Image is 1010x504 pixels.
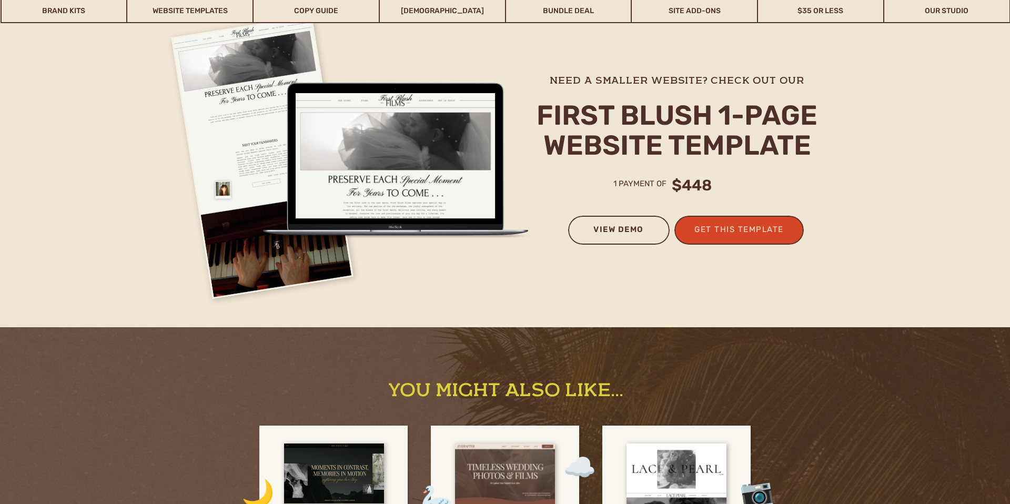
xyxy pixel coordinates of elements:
[688,223,791,240] a: get this template
[378,381,633,398] h2: you might also like...
[563,444,590,474] a: ☁️
[243,59,423,77] h3: What to expect with a
[540,74,814,86] a: need a smaller website? check out our
[668,175,712,198] h1: $448
[613,177,680,191] p: 1 payment of
[534,100,820,163] h2: first blush 1-page website template
[579,223,659,245] a: view demo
